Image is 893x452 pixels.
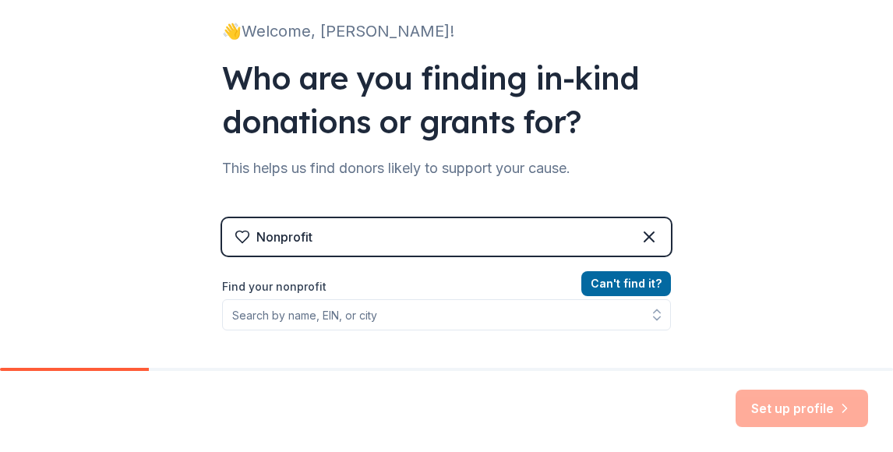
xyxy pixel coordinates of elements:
div: Who are you finding in-kind donations or grants for? [222,56,671,143]
div: 👋 Welcome, [PERSON_NAME]! [222,19,671,44]
button: Can't find it? [581,271,671,296]
input: Search by name, EIN, or city [222,299,671,330]
div: This helps us find donors likely to support your cause. [222,156,671,181]
label: Find your nonprofit [222,277,671,296]
div: Nonprofit [256,228,312,246]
